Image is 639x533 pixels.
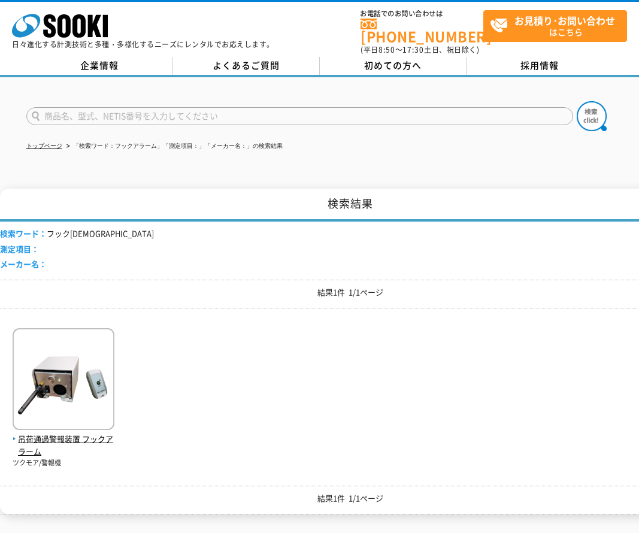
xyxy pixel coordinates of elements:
[577,101,607,131] img: btn_search.png
[26,57,173,75] a: 企業情報
[402,44,424,55] span: 17:30
[173,57,320,75] a: よくあるご質問
[13,328,114,433] img: フックアラーム
[13,433,114,458] span: 吊荷通過警報装置 フックアラーム
[13,458,114,468] p: ツクモア/警報機
[364,59,422,72] span: 初めての方へ
[361,10,483,17] span: お電話でのお問い合わせは
[26,143,62,149] a: トップページ
[467,57,613,75] a: 採用情報
[514,13,615,28] strong: お見積り･お問い合わせ
[483,10,627,42] a: お見積り･お問い合わせはこちら
[361,44,479,55] span: (平日 ～ 土日、祝日除く)
[378,44,395,55] span: 8:50
[64,140,283,153] li: 「検索ワード：フックアラーム」「測定項目：」「メーカー名：」の検索結果
[490,11,626,41] span: はこちら
[361,19,483,43] a: [PHONE_NUMBER]
[26,107,573,125] input: 商品名、型式、NETIS番号を入力してください
[12,41,274,48] p: 日々進化する計測技術と多種・多様化するニーズにレンタルでお応えします。
[13,420,114,458] a: 吊荷通過警報装置 フックアラーム
[320,57,467,75] a: 初めての方へ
